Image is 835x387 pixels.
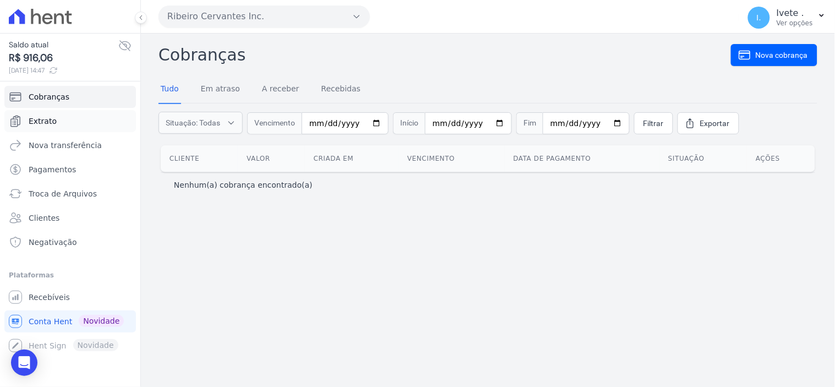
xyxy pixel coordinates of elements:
a: Nova cobrança [731,44,817,66]
a: Clientes [4,207,136,229]
span: Situação: Todas [166,117,220,128]
a: Recebíveis [4,286,136,308]
span: Novidade [79,315,124,327]
button: Ribeiro Cervantes Inc. [159,6,370,28]
a: Em atraso [199,75,242,104]
span: Vencimento [247,112,302,134]
span: R$ 916,06 [9,51,118,66]
a: A receber [260,75,302,104]
button: I. Ivete . Ver opções [739,2,835,33]
span: Fim [516,112,543,134]
a: Exportar [678,112,739,134]
span: Clientes [29,212,59,224]
a: Tudo [159,75,181,104]
span: Nova transferência [29,140,102,151]
th: Vencimento [399,145,504,172]
span: Pagamentos [29,164,76,175]
span: Início [393,112,425,134]
a: Recebidas [319,75,363,104]
a: Cobranças [4,86,136,108]
button: Situação: Todas [159,112,243,134]
th: Criada em [305,145,399,172]
span: Recebíveis [29,292,70,303]
a: Negativação [4,231,136,253]
span: Filtrar [643,118,664,129]
span: Conta Hent [29,316,72,327]
th: Data de pagamento [505,145,660,172]
a: Conta Hent Novidade [4,310,136,333]
a: Troca de Arquivos [4,183,136,205]
a: Filtrar [634,112,673,134]
span: Extrato [29,116,57,127]
th: Situação [659,145,747,172]
p: Nenhum(a) cobrança encontrado(a) [174,179,313,190]
span: Exportar [700,118,730,129]
nav: Sidebar [9,86,132,357]
div: Plataformas [9,269,132,282]
span: Troca de Arquivos [29,188,97,199]
span: [DATE] 14:47 [9,66,118,75]
a: Pagamentos [4,159,136,181]
a: Extrato [4,110,136,132]
span: Saldo atual [9,39,118,51]
p: Ver opções [777,19,813,28]
span: I. [757,14,762,21]
a: Nova transferência [4,134,136,156]
span: Negativação [29,237,77,248]
th: Cliente [161,145,238,172]
span: Nova cobrança [756,50,808,61]
th: Ações [747,145,815,172]
th: Valor [238,145,304,172]
h2: Cobranças [159,42,731,67]
p: Ivete . [777,8,813,19]
div: Open Intercom Messenger [11,350,37,376]
span: Cobranças [29,91,69,102]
